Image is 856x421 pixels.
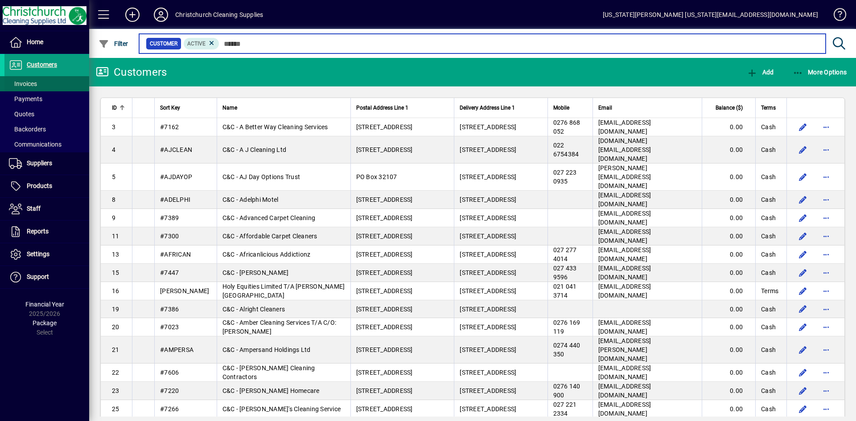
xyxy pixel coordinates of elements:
span: [EMAIL_ADDRESS][DOMAIN_NAME] [598,119,651,135]
span: C&C - Africanlicious Addictionz [222,251,311,258]
button: More options [819,343,833,357]
span: C&C - [PERSON_NAME] Cleaning Contractors [222,364,315,380]
span: [STREET_ADDRESS] [356,323,413,331]
span: Payments [9,95,42,102]
span: Cash [761,305,776,314]
button: More Options [790,64,849,80]
span: [EMAIL_ADDRESS][DOMAIN_NAME] [598,265,651,281]
button: Edit [796,170,810,184]
span: 027 277 4014 [553,246,577,262]
span: 027 223 0935 [553,169,577,185]
span: C&C - [PERSON_NAME] [222,269,289,276]
td: 0.00 [702,400,755,418]
button: Edit [796,266,810,280]
span: 3 [112,123,115,131]
span: 22 [112,369,119,376]
span: Cash [761,323,776,331]
span: [STREET_ADDRESS] [460,346,516,353]
span: 0276 140 900 [553,383,580,399]
button: Edit [796,120,810,134]
span: #7162 [160,123,179,131]
td: 0.00 [702,209,755,227]
button: Edit [796,229,810,243]
span: #7300 [160,233,179,240]
button: More options [819,302,833,316]
span: Financial Year [25,301,64,308]
span: 0276 169 119 [553,319,580,335]
td: 0.00 [702,382,755,400]
span: PO Box 32107 [356,173,397,180]
a: Invoices [4,76,89,91]
span: [STREET_ADDRESS] [460,196,516,203]
span: [STREET_ADDRESS] [356,287,413,294]
span: Cash [761,123,776,131]
td: 0.00 [702,318,755,336]
span: Communications [9,141,62,148]
a: Support [4,266,89,288]
button: More options [819,365,833,380]
button: Add [745,64,776,80]
span: Active [187,41,206,47]
span: #AFRICAN [160,251,191,258]
span: [STREET_ADDRESS] [460,287,516,294]
div: Christchurch Cleaning Supplies [175,8,263,22]
span: 21 [112,346,119,353]
span: Cash [761,250,776,259]
span: 027 433 9596 [553,265,577,281]
a: Backorders [4,122,89,137]
span: [STREET_ADDRESS] [460,251,516,258]
span: 0274 440 350 [553,342,580,358]
a: Home [4,31,89,53]
span: [STREET_ADDRESS] [356,146,413,153]
mat-chip: Activation Status: Active [184,38,219,49]
span: Cash [761,268,776,277]
span: 021 041 3714 [553,283,577,299]
td: 0.00 [702,364,755,382]
td: 0.00 [702,163,755,191]
span: Sort Key [160,103,180,113]
td: 0.00 [702,336,755,364]
span: #AJCLEAN [160,146,192,153]
span: #7386 [160,306,179,313]
span: Cash [761,195,776,204]
td: 0.00 [702,245,755,264]
span: [EMAIL_ADDRESS][DOMAIN_NAME] [598,228,651,244]
a: Quotes [4,106,89,122]
button: More options [819,266,833,280]
span: 8 [112,196,115,203]
button: More options [819,211,833,225]
span: C&C - AJ Day Options Trust [222,173,300,180]
button: More options [819,170,833,184]
span: [STREET_ADDRESS] [460,214,516,221]
span: 25 [112,405,119,413]
span: Email [598,103,612,113]
span: [EMAIL_ADDRESS][DOMAIN_NAME] [598,210,651,226]
span: Postal Address Line 1 [356,103,408,113]
span: Customers [27,61,57,68]
div: Mobile [553,103,587,113]
td: 0.00 [702,118,755,136]
span: [STREET_ADDRESS] [460,233,516,240]
td: 0.00 [702,300,755,318]
span: 9 [112,214,115,221]
span: [STREET_ADDRESS] [460,369,516,376]
span: #AMPERSA [160,346,193,353]
span: Suppliers [27,159,52,167]
button: Edit [796,384,810,398]
span: #7023 [160,323,179,331]
span: Cash [761,386,776,395]
span: Cash [761,172,776,181]
span: Cash [761,405,776,413]
button: More options [819,284,833,298]
span: [PERSON_NAME] [160,287,209,294]
span: C&C - A Better Way Cleaning Services [222,123,328,131]
span: [STREET_ADDRESS] [356,123,413,131]
button: Edit [796,320,810,334]
span: [STREET_ADDRESS] [460,269,516,276]
span: [STREET_ADDRESS] [460,405,516,413]
span: [STREET_ADDRESS] [460,387,516,394]
button: Edit [796,192,810,207]
span: 23 [112,387,119,394]
td: 0.00 [702,227,755,245]
td: 0.00 [702,136,755,163]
